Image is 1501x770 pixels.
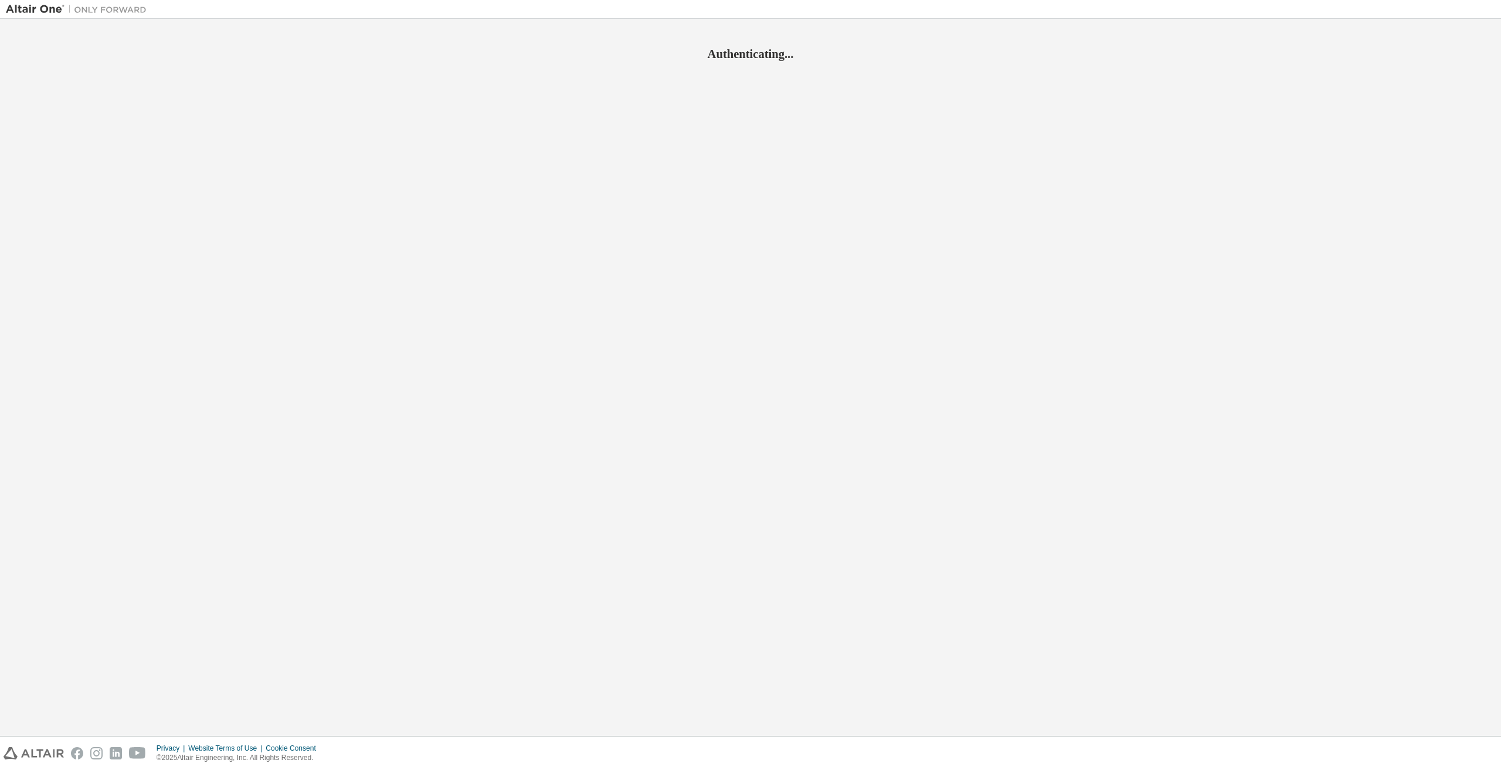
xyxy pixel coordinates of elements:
[71,747,83,759] img: facebook.svg
[129,747,146,759] img: youtube.svg
[4,747,64,759] img: altair_logo.svg
[188,744,266,753] div: Website Terms of Use
[90,747,103,759] img: instagram.svg
[6,4,152,15] img: Altair One
[157,744,188,753] div: Privacy
[266,744,322,753] div: Cookie Consent
[6,46,1495,62] h2: Authenticating...
[157,753,323,763] p: © 2025 Altair Engineering, Inc. All Rights Reserved.
[110,747,122,759] img: linkedin.svg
